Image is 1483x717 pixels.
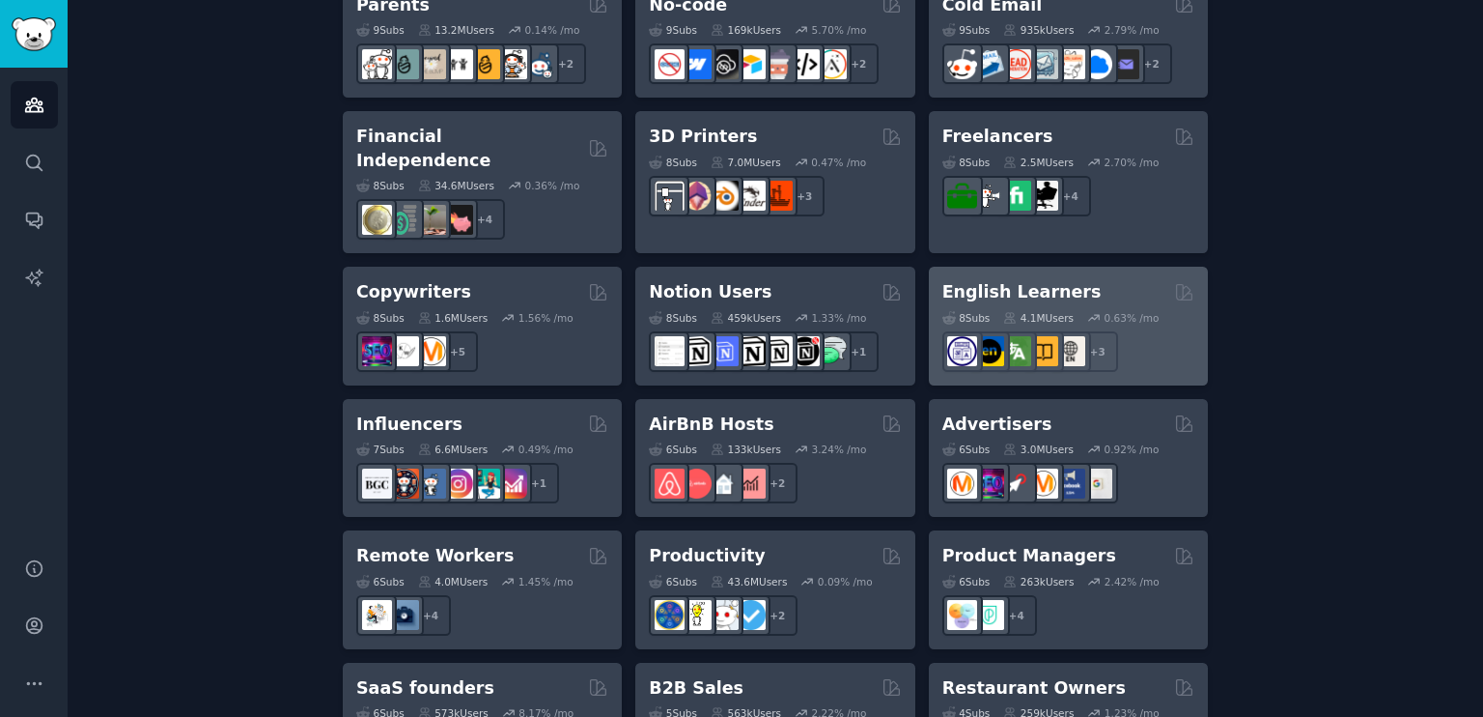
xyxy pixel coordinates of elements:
img: work [389,600,419,630]
img: FixMyPrint [763,181,793,211]
div: 9 Sub s [649,23,697,37]
img: freelance_forhire [974,181,1004,211]
img: Fiverr [1001,181,1031,211]
div: 0.36 % /mo [525,179,580,192]
div: + 2 [1132,43,1172,84]
div: 2.42 % /mo [1105,575,1160,588]
img: AirBnBHosts [682,469,712,499]
div: + 3 [784,176,825,216]
img: NotionPromote [817,336,847,366]
div: 0.49 % /mo [518,443,574,456]
div: 6 Sub s [649,443,697,456]
img: BeautyGuruChatter [362,469,392,499]
div: 459k Users [711,311,781,325]
div: 8 Sub s [356,311,405,325]
img: NewParents [470,49,500,79]
img: UKPersonalFinance [362,205,392,235]
img: Parents [524,49,554,79]
h2: Influencers [356,413,462,437]
img: LifeProTips [655,600,685,630]
div: 3.0M Users [1003,443,1074,456]
img: Learn_English [1055,336,1085,366]
h2: Financial Independence [356,125,581,172]
h2: 3D Printers [649,125,757,149]
div: + 4 [1050,176,1091,216]
img: 3Dmodeling [682,181,712,211]
h2: AirBnB Hosts [649,413,773,437]
div: + 3 [1077,331,1118,372]
div: 2.5M Users [1003,156,1074,169]
h2: SaaS founders [356,676,494,701]
div: 6 Sub s [649,575,697,588]
img: Instagram [416,469,446,499]
img: content_marketing [416,336,446,366]
div: 0.14 % /mo [525,23,580,37]
img: rentalproperties [709,469,739,499]
div: 4.0M Users [418,575,489,588]
div: 169k Users [711,23,781,37]
img: Adalo [817,49,847,79]
div: 0.47 % /mo [811,156,866,169]
img: ender3 [736,181,766,211]
img: KeepWriting [389,336,419,366]
div: + 2 [546,43,586,84]
div: 6.6M Users [418,443,489,456]
img: FreeNotionTemplates [709,336,739,366]
div: 8 Sub s [649,311,697,325]
div: 5.70 % /mo [812,23,867,37]
div: 2.79 % /mo [1105,23,1160,37]
div: + 2 [757,463,797,503]
div: 6 Sub s [942,443,991,456]
div: 4.1M Users [1003,311,1074,325]
img: forhire [947,181,977,211]
div: 0.92 % /mo [1105,443,1160,456]
img: productivity [709,600,739,630]
img: b2b_sales [1055,49,1085,79]
div: 7.0M Users [711,156,781,169]
img: AskNotion [763,336,793,366]
img: notioncreations [682,336,712,366]
div: 8 Sub s [356,179,405,192]
img: getdisciplined [736,600,766,630]
img: NoCodeMovement [790,49,820,79]
img: marketing [947,469,977,499]
img: EnglishLearning [974,336,1004,366]
h2: B2B Sales [649,676,743,701]
img: googleads [1082,469,1112,499]
div: 8 Sub s [649,156,697,169]
img: advertising [1028,469,1058,499]
img: nocodelowcode [763,49,793,79]
div: + 5 [437,331,478,372]
img: ProductMgmt [974,600,1004,630]
div: + 1 [838,331,879,372]
img: Freelancers [1028,181,1058,211]
div: + 4 [464,199,505,240]
img: parentsofmultiples [497,49,527,79]
div: 6 Sub s [942,575,991,588]
img: influencermarketing [470,469,500,499]
img: nocode [655,49,685,79]
img: PPC [1001,469,1031,499]
img: SingleParents [389,49,419,79]
img: NoCodeSaaS [709,49,739,79]
img: 3Dprinting [655,181,685,211]
img: LearnEnglishOnReddit [1028,336,1058,366]
img: EmailOutreach [1109,49,1139,79]
div: 0.09 % /mo [818,575,873,588]
div: 13.2M Users [418,23,494,37]
div: 263k Users [1003,575,1074,588]
div: 1.33 % /mo [812,311,867,325]
img: BestNotionTemplates [790,336,820,366]
h2: Copywriters [356,280,471,304]
img: InstagramMarketing [443,469,473,499]
img: ProductManagement [947,600,977,630]
div: 8 Sub s [942,156,991,169]
img: beyondthebump [416,49,446,79]
img: toddlers [443,49,473,79]
div: 1.6M Users [418,311,489,325]
div: 2.70 % /mo [1105,156,1160,169]
div: 34.6M Users [418,179,494,192]
div: 7 Sub s [356,443,405,456]
img: Notiontemplates [655,336,685,366]
img: socialmedia [389,469,419,499]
